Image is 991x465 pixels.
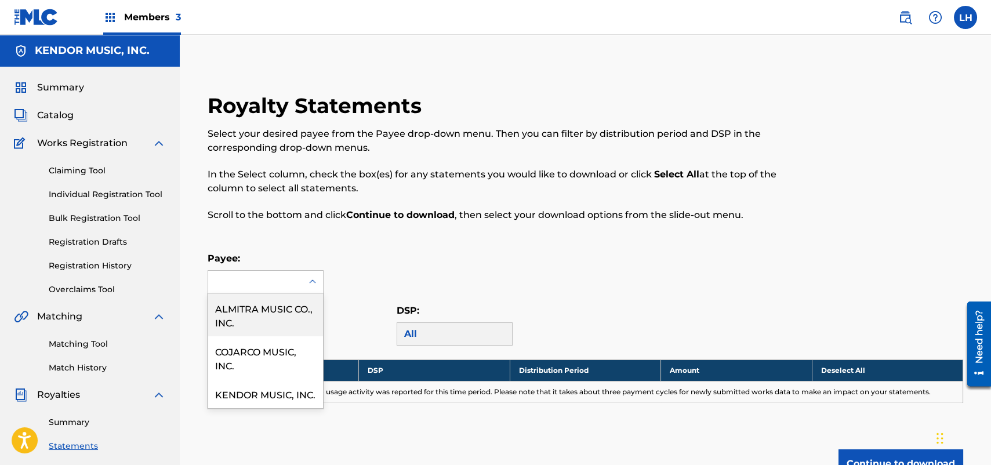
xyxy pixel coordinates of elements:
[14,108,74,122] a: CatalogCatalog
[49,338,166,350] a: Matching Tool
[49,362,166,374] a: Match History
[49,416,166,428] a: Summary
[208,381,963,402] td: No statement is available as no usage activity was reported for this time period. Please note tha...
[152,388,166,402] img: expand
[208,208,789,222] p: Scroll to the bottom and click , then select your download options from the slide-out menu.
[208,379,323,408] div: KENDOR MUSIC, INC.
[933,409,991,465] iframe: Chat Widget
[37,136,128,150] span: Works Registration
[661,359,812,381] th: Amount
[37,81,84,95] span: Summary
[208,253,240,264] label: Payee:
[208,168,789,195] p: In the Select column, check the box(es) for any statements you would like to download or click at...
[208,336,323,379] div: COJARCO MUSIC, INC.
[14,44,28,58] img: Accounts
[37,310,82,324] span: Matching
[14,9,59,26] img: MLC Logo
[928,10,942,24] img: help
[898,10,912,24] img: search
[152,136,166,150] img: expand
[35,44,150,57] h5: KENDOR MUSIC, INC.
[14,81,28,95] img: Summary
[14,81,84,95] a: SummarySummary
[152,310,166,324] img: expand
[49,284,166,296] a: Overclaims Tool
[959,297,991,390] iframe: Resource Center
[359,359,510,381] th: DSP
[49,236,166,248] a: Registration Drafts
[397,305,419,316] label: DSP:
[37,108,74,122] span: Catalog
[346,209,455,220] strong: Continue to download
[208,127,789,155] p: Select your desired payee from the Payee drop-down menu. Then you can filter by distribution peri...
[49,165,166,177] a: Claiming Tool
[208,93,427,119] h2: Royalty Statements
[510,359,661,381] th: Distribution Period
[124,10,181,24] span: Members
[49,440,166,452] a: Statements
[924,6,947,29] div: Help
[654,169,699,180] strong: Select All
[103,10,117,24] img: Top Rightsholders
[176,12,181,23] span: 3
[49,188,166,201] a: Individual Registration Tool
[14,108,28,122] img: Catalog
[49,212,166,224] a: Bulk Registration Tool
[894,6,917,29] a: Public Search
[936,421,943,456] div: Drag
[14,136,29,150] img: Works Registration
[37,388,80,402] span: Royalties
[14,310,28,324] img: Matching
[14,388,28,402] img: Royalties
[954,6,977,29] div: User Menu
[812,359,963,381] th: Deselect All
[208,293,323,336] div: ALMITRA MUSIC CO., INC.
[49,260,166,272] a: Registration History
